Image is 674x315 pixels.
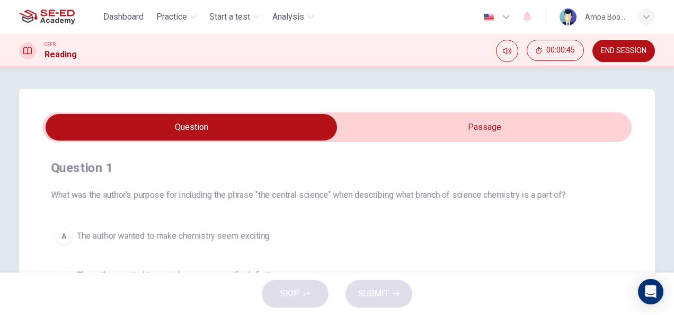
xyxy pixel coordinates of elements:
button: 00:00:45 [527,40,584,61]
button: Start a test [205,7,264,27]
h4: Question 1 [51,159,623,176]
a: SE-ED Academy logo [19,6,99,28]
img: en [482,13,495,21]
button: END SESSION [592,40,655,62]
img: Profile picture [560,8,577,25]
button: Practice [152,7,201,27]
div: Hide [527,40,584,62]
span: END SESSION [601,47,646,55]
h1: Reading [45,48,77,61]
button: Analysis [268,7,318,27]
span: CEFR [45,41,56,48]
div: A [56,227,73,244]
div: Open Intercom Messenger [638,279,663,304]
span: What was the author's purpose for including the phrase "the central science" when describing what... [51,189,623,202]
button: AThe author wanted to make chemistry seem exciting [51,223,623,249]
span: 00:00:45 [546,46,575,55]
span: Analysis [272,11,304,23]
div: Ampa Boonmak [585,11,625,23]
button: Dashboard [99,7,148,27]
span: Practice [156,11,187,23]
span: The author wanted to provide a more specific definition [77,269,280,282]
div: B [56,267,73,284]
span: Dashboard [103,11,144,23]
span: Start a test [209,11,250,23]
div: Mute [496,40,518,62]
span: The author wanted to make chemistry seem exciting [77,230,270,242]
button: BThe author wanted to provide a more specific definition [51,262,623,288]
img: SE-ED Academy logo [19,6,75,28]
